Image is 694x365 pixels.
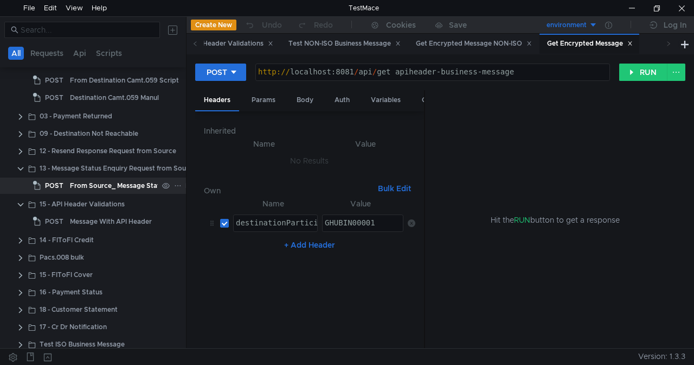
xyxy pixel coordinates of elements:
[195,90,239,111] div: Headers
[8,47,24,60] button: All
[45,178,63,194] span: POST
[213,137,316,150] th: Name
[40,232,94,248] div: 14 - FIToFI Credit
[290,17,340,33] button: Redo
[326,90,358,110] div: Auth
[40,301,118,318] div: 18 - Customer Statement
[638,349,685,364] span: Version: 1.3.3
[178,38,273,49] div: 15 - API Header Validations
[204,124,415,137] h6: Inherited
[45,72,63,89] span: POST
[316,137,415,150] th: Value
[40,336,125,353] div: Test ISO Business Message
[318,197,403,210] th: Value
[40,108,112,124] div: 03 - Payment Returned
[449,21,467,29] div: Save
[70,178,193,194] div: From Source_ Message Status Enquiry
[195,64,246,81] button: POST
[70,47,89,60] button: Api
[21,24,153,36] input: Search...
[40,196,125,212] div: 15 - API Header Validations
[236,17,290,33] button: Undo
[416,38,532,49] div: Get Encrypted Message NON-ISO
[40,267,93,283] div: 15 - FIToFI Cover
[40,284,102,300] div: 16 - Payment Status
[70,213,152,230] div: Message With API Header
[491,214,620,226] span: Hit the button to get a response
[45,213,63,230] span: POST
[45,90,63,106] span: POST
[522,16,597,34] button: environment
[40,319,107,335] div: 17 - Cr Dr Notification
[70,72,179,89] div: From Destination Camt.059 Script
[207,66,227,78] div: POST
[262,18,282,32] div: Undo
[243,90,284,110] div: Params
[547,20,587,30] div: environment
[40,160,196,177] div: 13 - Message Status Enquiry Request from Source
[40,249,84,266] div: Pacs.008 bulk
[413,90,449,110] div: Other
[664,18,686,32] div: Log In
[40,125,138,142] div: 09 - Destination Not Reachable
[229,197,318,210] th: Name
[619,64,667,81] button: RUN
[386,18,416,32] div: Cookies
[191,20,236,30] button: Create New
[362,90,409,110] div: Variables
[290,156,329,166] nz-embed-empty: No Results
[27,47,67,60] button: Requests
[547,38,633,49] div: Get Encrypted Message
[288,38,401,49] div: Test NON-ISO Business Message
[280,238,339,251] button: + Add Header
[40,143,176,159] div: 12 - Resend Response Request from Source
[288,90,322,110] div: Body
[374,182,415,195] button: Bulk Edit
[514,215,530,225] span: RUN
[314,18,333,32] div: Redo
[70,90,159,106] div: Destination Camt.059 Manul
[93,47,125,60] button: Scripts
[204,184,374,197] h6: Own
